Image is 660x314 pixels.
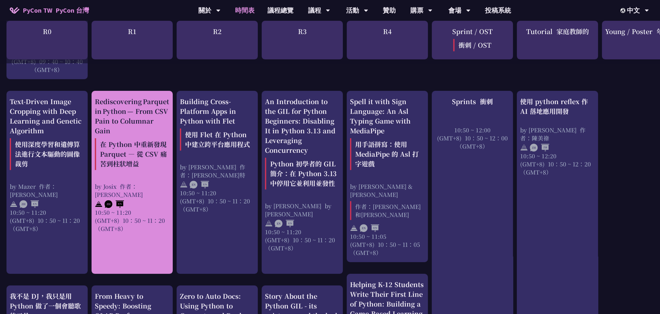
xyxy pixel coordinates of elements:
img: ENEN.5a408d1.svg [275,220,294,227]
font: 10：50 ~ 11：20 （GMT+8） [10,216,80,233]
font: 作者：[PERSON_NAME]特 [180,163,245,179]
div: Sprint / OST [432,21,513,59]
font: 10：50 ~ 12：00 （GMT+8） [456,134,508,150]
font: 10：50 ~ 11：20 （GMT+8） [265,236,335,252]
div: R1 [92,21,173,59]
font: 10：50 ~ 11：20 （GMT+8） [180,197,250,213]
div: 使用 python reflex 作 AI 落地應用開發 [520,97,595,116]
font: 用手語拼寫：使用 MediaPipe 的 Asl 打字遊戲 [355,139,419,168]
a: Text-Driven Image Cropping with Deep Learning and Genetic Algorithm使用深度學習和遺傳算法進行文本驅動的圖像裁剪 by Maze... [10,97,84,233]
a: PyCon TW PyCon 台灣 [3,2,95,18]
img: svg+xml;base64,PHN2ZyB4bWxucz0iaHR0cDovL3d3dy53My5vcmcvMjAwMC9zdmciIHdpZHRoPSIyNCIgaGVpZ2h0PSIyNC... [350,224,358,232]
div: R0 [6,21,88,59]
font: 10：50 ~ 12：20 （GMT+8） [520,160,591,176]
font: 衝刺 / OST [458,40,492,50]
div: 10:50 ~ 11:20 (GMT+8) [95,208,169,233]
div: by [PERSON_NAME] [265,202,340,218]
img: Locale Icon [620,8,627,13]
div: by [PERSON_NAME] [520,126,595,142]
img: svg+xml;base64,PHN2ZyB4bWxucz0iaHR0cDovL3d3dy53My5vcmcvMjAwMC9zdmciIHdpZHRoPSIyNCIgaGVpZ2h0PSIyNC... [180,181,188,188]
div: R2 [177,21,258,59]
font: 使用 Flet 在 Python 中建立跨平台應用程式 [185,130,250,149]
div: Text-Driven Image Cropping with Deep Learning and Genetic Algorithm [10,97,84,173]
img: Home icon of PyCon TW 2025 [10,7,19,14]
font: 作者：陳美祿 [520,126,586,142]
div: 10:50 ~ 11:05 (GMT+8) [350,232,425,257]
div: Rediscovering Parquet in Python — From CSV Pain to Columnar Gain [95,97,169,173]
a: Rediscovering Parquet in Python — From CSV Pain to Columnar Gain在 Python 中重新發現 Parquet — 從 CSV 痛苦... [95,97,169,233]
div: 10:50 ~ 12:20 (GMT+8) [520,152,595,176]
div: Building Cross-Platform Apps in Python with Flet [180,97,255,153]
img: svg+xml;base64,PHN2ZyB4bWxucz0iaHR0cDovL3d3dy53My5vcmcvMjAwMC9zdmciIHdpZHRoPSIyNCIgaGVpZ2h0PSIyNC... [265,220,273,227]
img: ZHEN.371966e.svg [105,200,124,208]
font: 09：40 ~ 10：40 （GMT+8） [31,57,83,74]
a: 使用 python reflex 作 AI 落地應用開發 by [PERSON_NAME] 作者：陳美祿 10:50 ~ 12:20 (GMT+8) 10：50 ~ 12：20 （GMT+8） [520,97,595,176]
img: ENEN.5a408d1.svg [360,224,379,232]
font: 作者：[PERSON_NAME]和[PERSON_NAME] [355,202,421,219]
font: 10：50 ~ 11：20 （GMT+8） [95,216,165,233]
div: An Introduction to the GIL for Python Beginners: Disabling It in Python 3.13 and Leveraging Concu... [265,97,340,192]
font: 在 Python 中重新發現 Parquet — 從 CSV 痛苦到柱狀增益 [100,139,167,168]
div: by Mazer [10,182,84,199]
font: 10：50 ~ 11：05 （GMT+8） [350,240,420,257]
font: 家庭教師的 [556,27,589,36]
font: Python 初學者的 GIL 簡介：在 Python 3.13 中停用它並利用並發性 [270,159,337,188]
img: ZHEN.371966e.svg [19,200,39,208]
font: 作者：[PERSON_NAME] [95,182,143,199]
font: by [PERSON_NAME] [265,202,331,218]
div: Tutorial [517,21,598,59]
div: R3 [262,21,343,59]
img: ZHZH.38617ef.svg [530,144,549,151]
a: Building Cross-Platform Apps in Python with Flet使用 Flet 在 Python 中建立跨平台應用程式 by [PERSON_NAME] 作者：[... [180,97,255,213]
div: 10:50 ~ 12:00 (GMT+8) [435,126,510,150]
div: 10:50 ~ 11:20 (GMT+8) [265,228,340,252]
a: Spell it with Sign Language: An Asl Typing Game with MediaPipe用手語拼寫：使用 MediaPipe 的 Asl 打字遊戲 by [P... [350,97,425,257]
a: An Introduction to the GIL for Python Beginners: Disabling It in Python 3.13 and Leveraging Concu... [265,97,340,252]
div: by [PERSON_NAME] [180,163,255,179]
img: svg+xml;base64,PHN2ZyB4bWxucz0iaHR0cDovL3d3dy53My5vcmcvMjAwMC9zdmciIHdpZHRoPSIyNCIgaGVpZ2h0PSIyNC... [520,144,528,151]
img: svg+xml;base64,PHN2ZyB4bWxucz0iaHR0cDovL3d3dy53My5vcmcvMjAwMC9zdmciIHdpZHRoPSIyNCIgaGVpZ2h0PSIyNC... [10,200,18,208]
span: PyCon TW [23,6,89,15]
font: PyCon 台灣 [56,6,89,14]
div: 10:50 ~ 11:20 (GMT+8) [180,189,255,213]
font: 衝刺 [480,97,493,106]
div: Sprints [435,97,510,106]
div: by Josix [95,182,169,199]
font: 作者：[PERSON_NAME] [10,182,58,199]
img: svg+xml;base64,PHN2ZyB4bWxucz0iaHR0cDovL3d3dy53My5vcmcvMjAwMC9zdmciIHdpZHRoPSIyNCIgaGVpZ2h0PSIyNC... [95,200,103,208]
img: ENEN.5a408d1.svg [190,181,209,188]
div: 10:50 ~ 11:20 (GMT+8) [10,208,84,233]
div: by [PERSON_NAME] & [PERSON_NAME] [350,182,425,223]
div: Spell it with Sign Language: An Asl Typing Game with MediaPipe [350,97,425,173]
div: R4 [347,21,428,59]
font: 使用深度學習和遺傳算法進行文本驅動的圖像裁剪 [15,139,80,168]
